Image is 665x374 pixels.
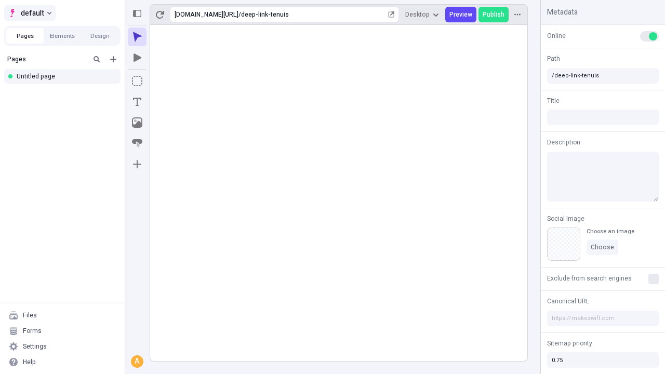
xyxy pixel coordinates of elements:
button: Preview [445,7,476,22]
button: Design [81,28,118,44]
span: Canonical URL [547,297,589,306]
button: Add new [107,53,119,65]
div: [URL][DOMAIN_NAME] [175,10,238,19]
span: Exclude from search engines [547,274,632,283]
div: Untitled page [17,72,112,81]
span: Social Image [547,214,584,223]
button: Desktop [401,7,443,22]
div: / [238,10,241,19]
button: Select site [4,5,56,21]
span: Title [547,96,560,105]
button: Image [128,113,147,132]
div: Settings [23,342,47,351]
span: Online [547,31,566,41]
span: Choose [591,243,614,251]
span: Desktop [405,10,430,19]
div: A [132,356,142,367]
button: Pages [6,28,44,44]
input: https://makeswift.com [547,311,659,326]
button: Publish [478,7,509,22]
span: default [21,7,44,19]
button: Text [128,92,147,111]
span: Path [547,54,560,63]
div: Help [23,358,36,366]
span: Sitemap priority [547,339,592,348]
div: Pages [7,55,86,63]
button: Button [128,134,147,153]
div: Forms [23,327,42,335]
span: Description [547,138,580,147]
div: Choose an image [587,228,634,235]
div: Files [23,311,37,319]
span: Publish [483,10,504,19]
button: Choose [587,239,618,255]
span: Preview [449,10,472,19]
button: Elements [44,28,81,44]
button: Box [128,72,147,90]
div: deep-link-tenuis [241,10,386,19]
